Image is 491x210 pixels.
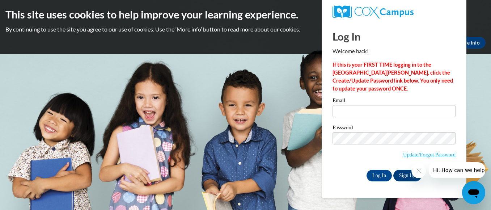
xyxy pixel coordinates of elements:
[5,7,486,22] h2: This site uses cookies to help improve your learning experience.
[393,170,422,181] a: Sign Up
[333,125,456,132] label: Password
[333,47,456,55] p: Welcome back!
[333,62,453,92] strong: If this is your FIRST TIME logging in to the [GEOGRAPHIC_DATA][PERSON_NAME], click the Create/Upd...
[367,170,392,181] input: Log In
[452,37,486,49] a: More Info
[411,164,426,178] iframe: Close message
[403,152,456,157] a: Update/Forgot Password
[4,5,59,11] span: Hi. How can we help?
[333,98,456,105] label: Email
[333,29,456,44] h1: Log In
[333,5,414,18] img: COX Campus
[462,181,485,204] iframe: Button to launch messaging window
[429,162,485,178] iframe: Message from company
[333,5,456,18] a: COX Campus
[5,25,486,33] p: By continuing to use the site you agree to our use of cookies. Use the ‘More info’ button to read...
